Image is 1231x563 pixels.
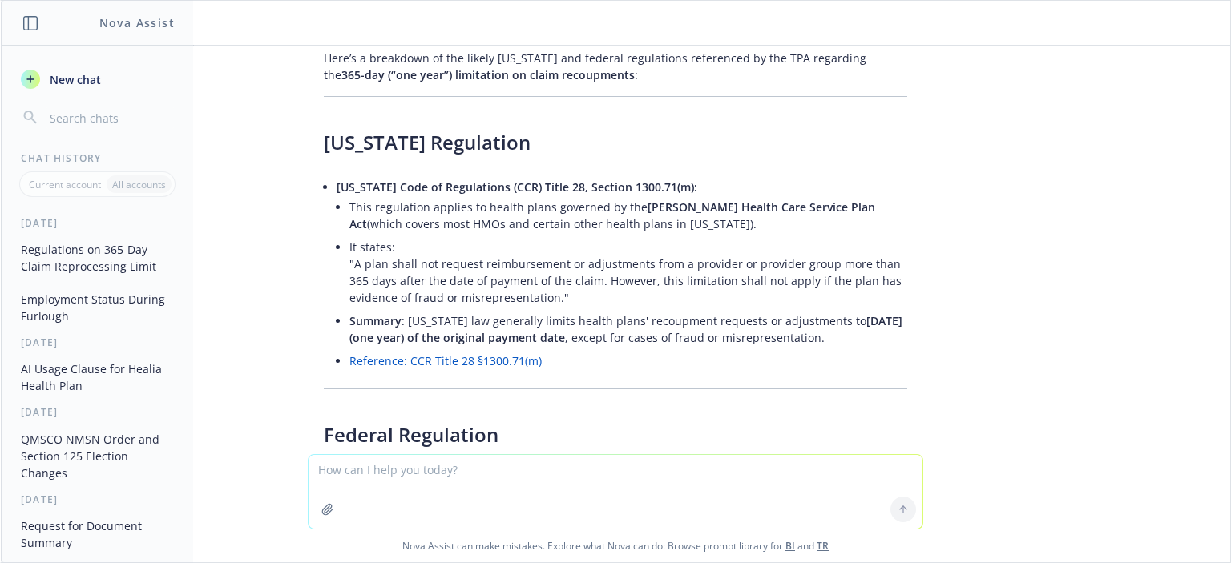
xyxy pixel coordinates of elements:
[349,255,907,306] p: "A plan shall not request reimbursement or adjustments from a provider or provider group more tha...
[349,199,875,231] span: [PERSON_NAME] Health Care Service Plan Act
[785,539,795,553] a: BI
[324,50,907,83] p: Here’s a breakdown of the likely [US_STATE] and federal regulations referenced by the TPA regardi...
[349,313,902,345] span: [DATE] (one year) of the original payment date
[46,107,174,129] input: Search chats
[324,129,531,155] span: [US_STATE] Regulation
[2,405,193,419] div: [DATE]
[341,67,635,82] span: 365-day (“one year”) limitation on claim recoupments
[7,529,1224,562] span: Nova Assist can make mistakes. Explore what Nova can do: Browse prompt library for and
[2,216,193,230] div: [DATE]
[14,356,180,399] button: AI Usage Clause for Healia Health Plan
[14,286,180,329] button: Employment Status During Furlough
[99,14,175,31] h1: Nova Assist
[112,178,166,191] p: All accounts
[2,336,193,349] div: [DATE]
[14,513,180,556] button: Request for Document Summary
[46,71,101,88] span: New chat
[349,353,542,368] a: Reference: CCR Title 28 §1300.71(m)
[349,313,402,328] span: Summary
[14,236,180,279] button: Regulations on 365-Day Claim Reprocessing Limit
[29,178,101,191] p: Current account
[324,421,498,448] span: Federal Regulation
[2,493,193,506] div: [DATE]
[349,309,907,349] li: : [US_STATE] law generally limits health plans' recoupment requests or adjustments to , except fo...
[14,65,180,94] button: New chat
[817,539,829,553] a: TR
[2,151,193,165] div: Chat History
[14,426,180,486] button: QMSCO NMSN Order and Section 125 Election Changes
[349,195,907,235] li: This regulation applies to health plans governed by the (which covers most HMOs and certain other...
[349,235,907,309] li: It states:
[337,179,697,195] span: [US_STATE] Code of Regulations (CCR) Title 28, Section 1300.71(m):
